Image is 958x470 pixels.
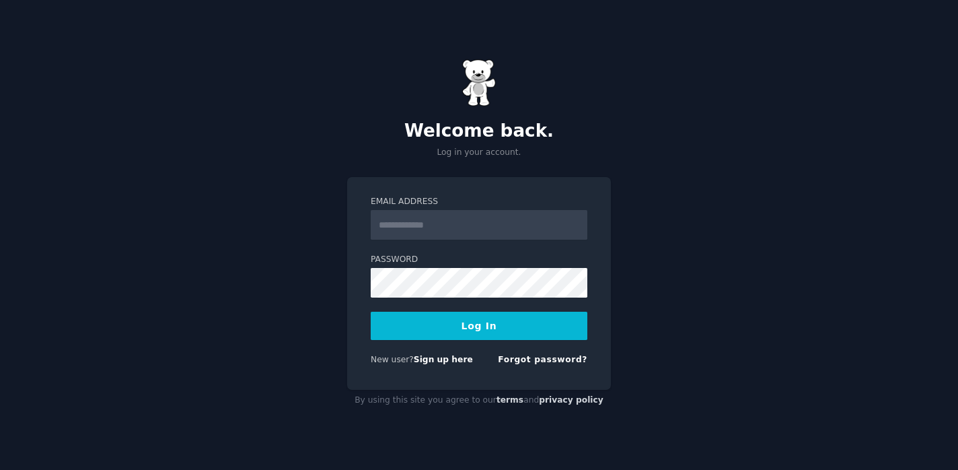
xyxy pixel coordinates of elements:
[371,196,587,208] label: Email Address
[371,355,414,364] span: New user?
[414,355,473,364] a: Sign up here
[371,312,587,340] button: Log In
[539,395,603,405] a: privacy policy
[498,355,587,364] a: Forgot password?
[496,395,523,405] a: terms
[347,121,611,142] h2: Welcome back.
[462,59,496,106] img: Gummy Bear
[371,254,587,266] label: Password
[347,390,611,411] div: By using this site you agree to our and
[347,147,611,159] p: Log in your account.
